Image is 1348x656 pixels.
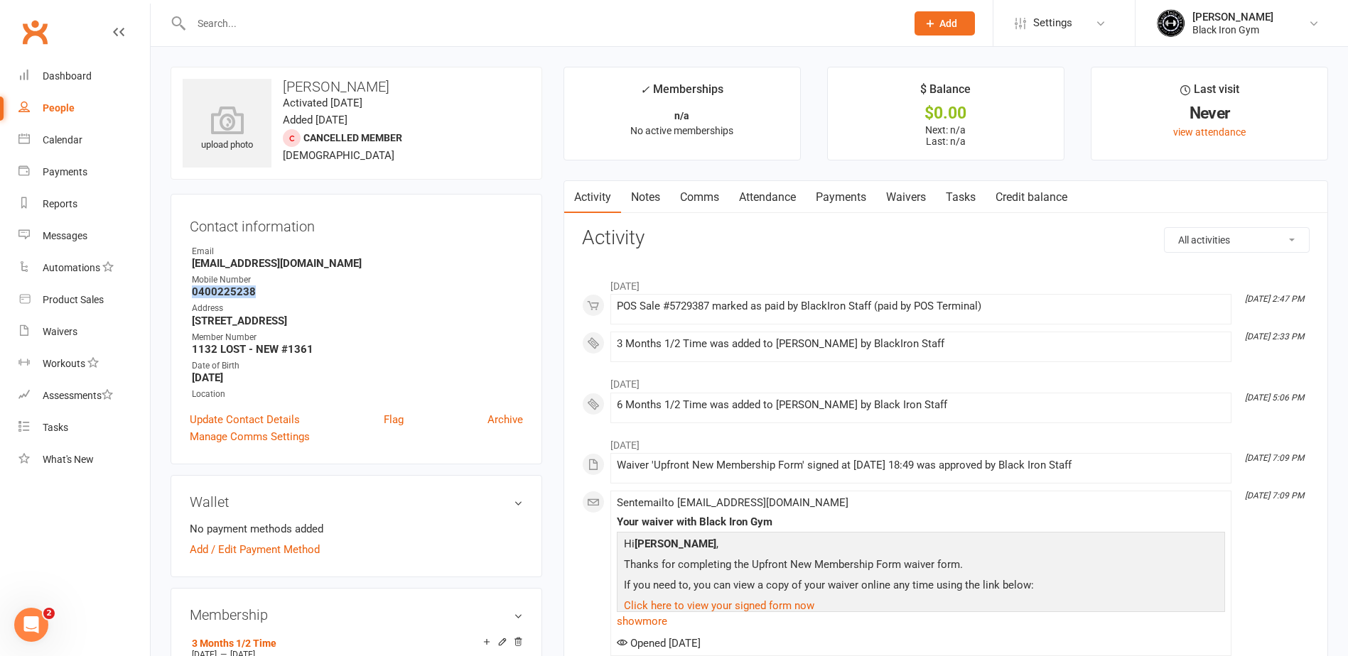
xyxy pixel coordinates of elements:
i: [DATE] 5:06 PM [1245,393,1304,403]
span: Settings [1033,7,1072,39]
strong: [PERSON_NAME] [635,537,716,550]
a: Flag [384,411,404,428]
a: Product Sales [18,284,150,316]
i: ✓ [640,83,649,97]
div: 3 Months 1/2 Time was added to [PERSON_NAME] by BlackIron Staff [617,338,1225,350]
span: Sent email to [EMAIL_ADDRESS][DOMAIN_NAME] [617,496,848,509]
div: People [43,102,75,114]
div: Address [192,302,523,315]
h3: Activity [582,227,1310,249]
a: Payments [18,156,150,188]
div: Payments [43,166,87,177]
li: [DATE] [582,271,1310,294]
a: Manage Comms Settings [190,428,310,445]
div: Memberships [640,80,723,106]
div: Automations [43,262,100,273]
span: Opened [DATE] [617,637,701,650]
a: Waivers [876,181,936,214]
div: Workouts [43,358,85,369]
a: People [18,92,150,124]
a: Update Contact Details [190,411,300,428]
div: [PERSON_NAME] [1192,11,1273,23]
strong: [STREET_ADDRESS] [192,315,523,327]
a: Calendar [18,124,150,156]
a: Reports [18,188,150,220]
div: Your waiver with Black Iron Gym [617,516,1225,528]
img: thumb_image1623296242.png [1157,9,1185,38]
i: [DATE] 2:47 PM [1245,294,1304,304]
span: Cancelled member [303,132,402,143]
h3: [PERSON_NAME] [183,79,530,94]
div: Mobile Number [192,273,523,287]
div: Calendar [43,134,82,146]
p: Next: n/a Last: n/a [841,124,1051,147]
a: Assessments [18,380,150,412]
a: 3 Months 1/2 Time [192,638,276,649]
a: Clubworx [17,14,53,50]
a: Workouts [18,348,150,380]
a: Activity [564,181,621,214]
div: upload photo [183,106,271,153]
a: Comms [670,181,729,214]
li: [DATE] [582,369,1310,392]
span: [DEMOGRAPHIC_DATA] [283,149,394,162]
div: $ Balance [920,80,971,106]
span: 2 [43,608,55,619]
h3: Membership [190,607,523,623]
div: Black Iron Gym [1192,23,1273,36]
a: Automations [18,252,150,284]
button: Add [915,11,975,35]
div: Member Number [192,331,523,344]
i: [DATE] 2:33 PM [1245,332,1304,341]
a: Payments [806,181,876,214]
a: Add / Edit Payment Method [190,541,320,558]
strong: [DATE] [192,371,523,384]
h3: Wallet [190,494,523,510]
div: Dashboard [43,70,92,82]
div: Email [192,245,523,258]
a: Dashboard [18,60,150,92]
a: Tasks [936,181,986,214]
div: Date of Birth [192,359,523,373]
div: Tasks [43,422,68,433]
a: Waivers [18,316,150,348]
h3: Contact information [190,213,523,234]
div: Reports [43,198,77,209]
div: POS Sale #5729387 marked as paid by BlackIron Staff (paid by POS Terminal) [617,300,1225,312]
input: Search... [187,13,896,33]
li: [DATE] [582,430,1310,453]
li: No payment methods added [190,520,523,537]
div: Waiver 'Upfront New Membership Form' signed at [DATE] 18:49 was approved by Black Iron Staff [617,459,1225,471]
div: Last visit [1180,80,1239,106]
a: Tasks [18,412,150,444]
div: Assessments [43,390,113,401]
div: What's New [43,454,94,465]
strong: n/a [674,110,689,121]
span: Add [939,18,957,29]
time: Activated [DATE] [283,97,362,109]
i: [DATE] 7:09 PM [1245,453,1304,463]
strong: 1132 LOST - NEW #1361 [192,343,523,356]
a: show more [617,611,1225,631]
a: Messages [18,220,150,252]
strong: 0400225238 [192,285,523,298]
p: If you need to, you can view a copy of your waiver online any time using the link below: [620,576,1222,597]
a: Attendance [729,181,806,214]
a: Archive [487,411,523,428]
a: view attendance [1173,126,1246,138]
p: Thanks for completing the Upfront New Membership Form waiver form. [620,556,1222,576]
span: No active memberships [630,125,733,136]
a: Notes [621,181,670,214]
a: Credit balance [986,181,1077,214]
div: Messages [43,230,87,241]
p: Hi , [620,535,1222,556]
div: 6 Months 1/2 Time was added to [PERSON_NAME] by Black Iron Staff [617,399,1225,411]
a: What's New [18,444,150,476]
div: $0.00 [841,106,1051,121]
div: Location [192,388,523,401]
i: [DATE] 7:09 PM [1245,491,1304,501]
time: Added [DATE] [283,114,347,126]
div: Never [1104,106,1315,121]
a: Click here to view your signed form now [624,599,814,612]
iframe: Intercom live chat [14,608,48,642]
